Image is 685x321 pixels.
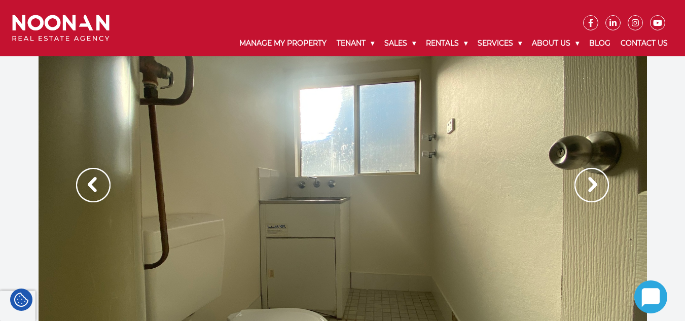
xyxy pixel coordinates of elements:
[76,168,111,202] img: Arrow slider
[616,30,673,56] a: Contact Us
[527,30,584,56] a: About Us
[332,30,379,56] a: Tenant
[473,30,527,56] a: Services
[10,289,32,311] div: Cookie Settings
[584,30,616,56] a: Blog
[574,168,609,202] img: Arrow slider
[421,30,473,56] a: Rentals
[234,30,332,56] a: Manage My Property
[379,30,421,56] a: Sales
[12,15,110,42] img: Noonan Real Estate Agency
